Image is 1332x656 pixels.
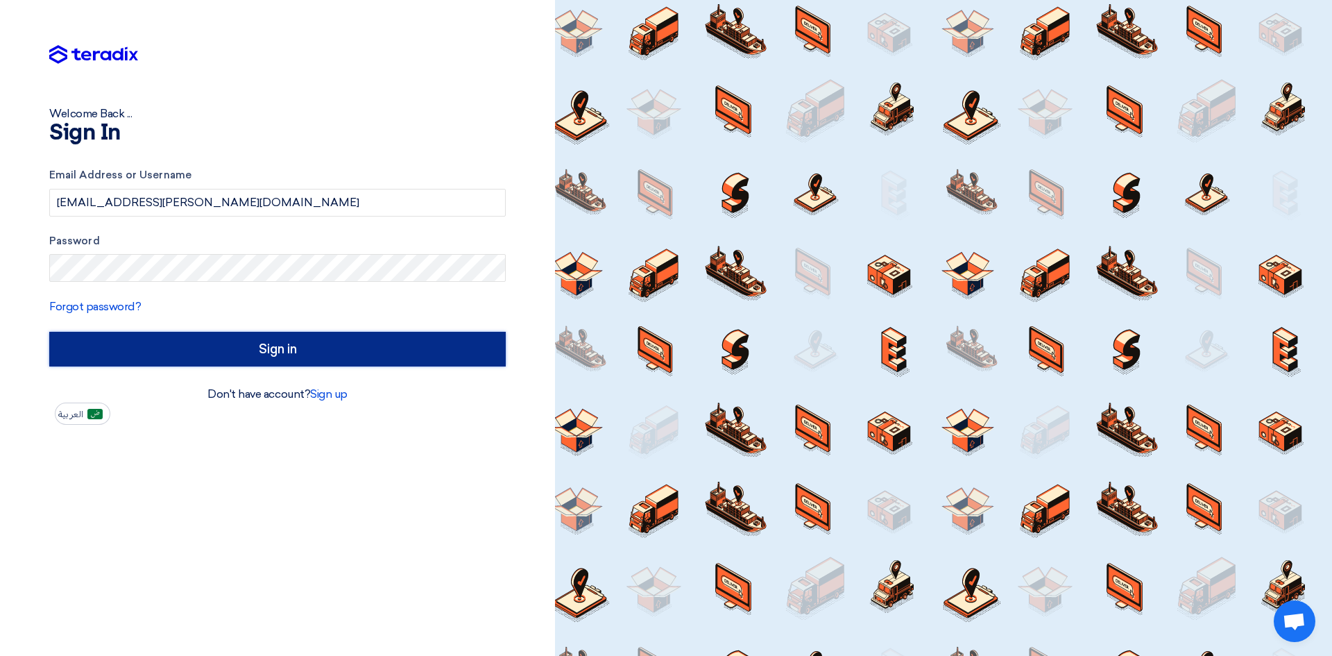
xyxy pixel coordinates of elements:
div: Open chat [1274,600,1315,642]
label: Password [49,233,506,249]
a: Sign up [310,387,348,401]
button: العربية [55,403,110,425]
img: Teradix logo [49,45,138,65]
input: Sign in [49,332,506,367]
label: Email Address or Username [49,167,506,183]
img: ar-AR.png [87,409,103,419]
div: Don't have account? [49,386,506,403]
input: Enter your business email or username [49,189,506,217]
h1: Sign In [49,122,506,144]
a: Forgot password? [49,300,141,313]
div: Welcome Back ... [49,106,506,122]
span: العربية [58,410,83,419]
